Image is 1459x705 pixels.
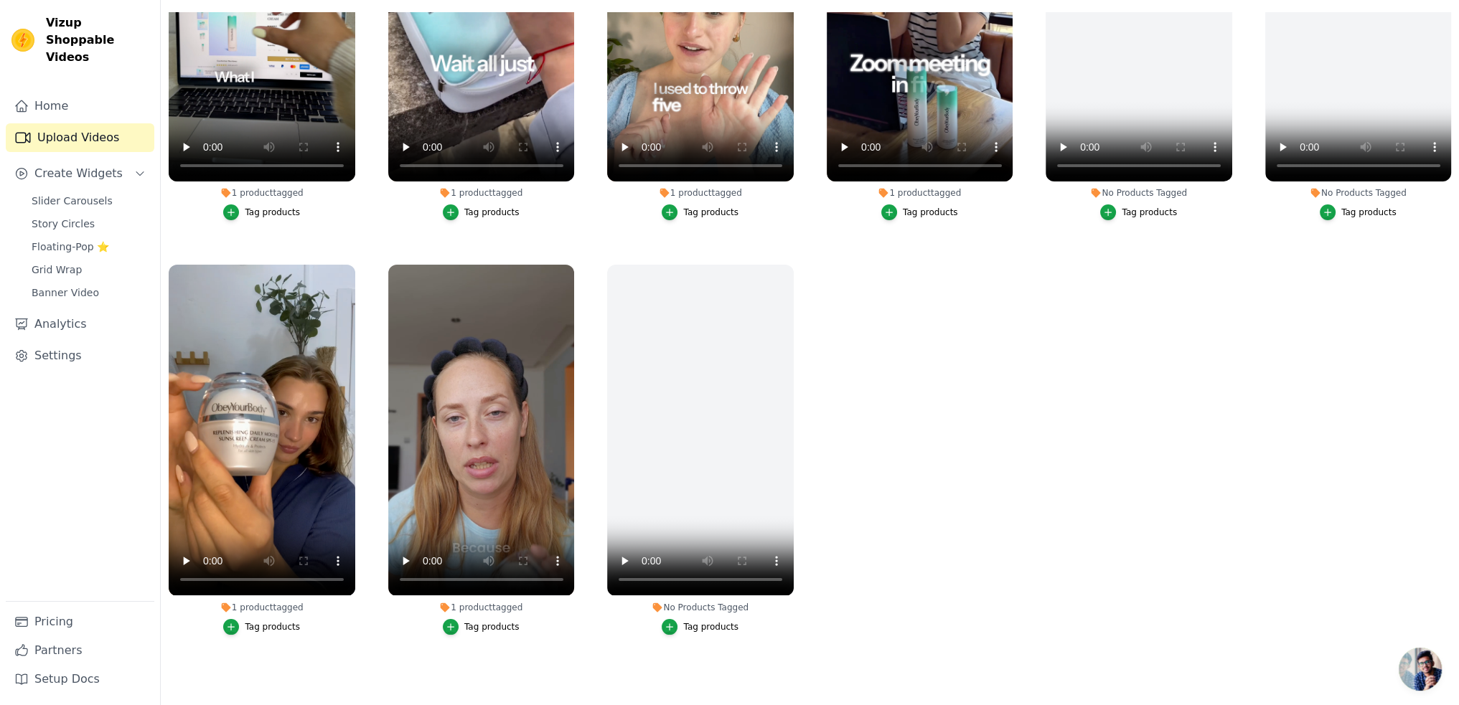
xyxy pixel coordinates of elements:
[464,207,520,218] div: Tag products
[245,621,300,633] div: Tag products
[11,29,34,52] img: Vizup
[55,85,128,94] div: Domain Overview
[6,665,154,694] a: Setup Docs
[1122,207,1177,218] div: Tag products
[881,204,958,220] button: Tag products
[607,602,794,613] div: No Products Tagged
[245,207,300,218] div: Tag products
[143,83,154,95] img: tab_keywords_by_traffic_grey.svg
[23,237,154,257] a: Floating-Pop ⭐
[46,14,149,66] span: Vizup Shoppable Videos
[32,262,82,277] span: Grid Wrap
[1046,187,1232,199] div: No Products Tagged
[39,83,50,95] img: tab_domain_overview_orange.svg
[443,204,520,220] button: Tag products
[607,187,794,199] div: 1 product tagged
[464,621,520,633] div: Tag products
[6,636,154,665] a: Partners
[6,123,154,152] a: Upload Videos
[1341,207,1397,218] div: Tag products
[23,191,154,211] a: Slider Carousels
[6,92,154,120] a: Home
[6,310,154,339] a: Analytics
[32,240,109,254] span: Floating-Pop ⭐
[32,194,113,208] span: Slider Carousels
[683,207,738,218] div: Tag products
[6,607,154,636] a: Pricing
[32,217,95,231] span: Story Circles
[683,621,738,633] div: Tag products
[388,187,575,199] div: 1 product tagged
[23,283,154,303] a: Banner Video
[903,207,958,218] div: Tag products
[34,165,123,182] span: Create Widgets
[6,341,154,370] a: Settings
[23,23,34,34] img: logo_orange.svg
[223,204,300,220] button: Tag products
[1100,204,1177,220] button: Tag products
[23,214,154,234] a: Story Circles
[32,285,99,300] span: Banner Video
[223,619,300,635] button: Tag products
[1320,204,1397,220] button: Tag products
[169,602,355,613] div: 1 product tagged
[662,619,738,635] button: Tag products
[388,602,575,613] div: 1 product tagged
[169,187,355,199] div: 1 product tagged
[443,619,520,635] button: Tag products
[827,187,1013,199] div: 1 product tagged
[159,85,242,94] div: Keywords by Traffic
[23,260,154,280] a: Grid Wrap
[662,204,738,220] button: Tag products
[37,37,158,49] div: Domain: [DOMAIN_NAME]
[6,159,154,188] button: Create Widgets
[23,37,34,49] img: website_grey.svg
[40,23,70,34] div: v 4.0.25
[1399,648,1442,691] div: Open chat
[1265,187,1452,199] div: No Products Tagged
